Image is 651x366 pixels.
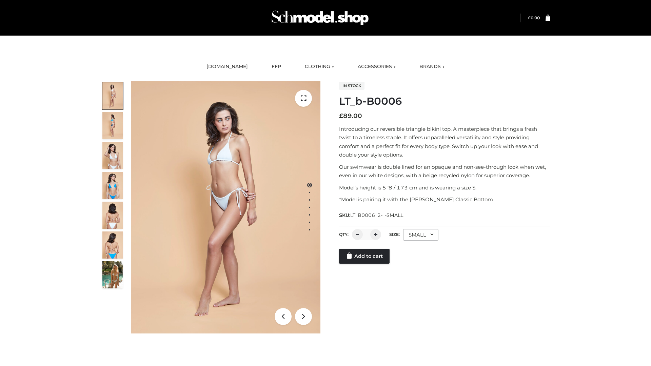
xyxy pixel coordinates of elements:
img: ArielClassicBikiniTop_CloudNine_AzureSky_OW114ECO_7-scaled.jpg [102,202,123,229]
img: ArielClassicBikiniTop_CloudNine_AzureSky_OW114ECO_2-scaled.jpg [102,112,123,139]
img: Schmodel Admin 964 [269,4,371,31]
bdi: 0.00 [528,15,540,20]
img: ArielClassicBikiniTop_CloudNine_AzureSky_OW114ECO_4-scaled.jpg [102,172,123,199]
label: Size: [389,232,400,237]
a: CLOTHING [300,59,339,74]
a: £0.00 [528,15,540,20]
span: LT_B0006_2-_-SMALL [350,212,403,218]
bdi: 89.00 [339,112,362,120]
p: Model’s height is 5 ‘8 / 173 cm and is wearing a size S. [339,183,550,192]
a: FFP [267,59,286,74]
a: [DOMAIN_NAME] [201,59,253,74]
a: Add to cart [339,249,390,264]
a: ACCESSORIES [353,59,401,74]
h1: LT_b-B0006 [339,95,550,107]
img: ArielClassicBikiniTop_CloudNine_AzureSky_OW114ECO_1 [131,81,320,333]
a: BRANDS [414,59,450,74]
div: SMALL [403,229,438,241]
span: SKU: [339,211,404,219]
p: Our swimwear is double lined for an opaque and non-see-through look when wet, even in our white d... [339,163,550,180]
img: Arieltop_CloudNine_AzureSky2.jpg [102,261,123,288]
span: £ [339,112,343,120]
p: Introducing our reversible triangle bikini top. A masterpiece that brings a fresh twist to a time... [339,125,550,159]
img: ArielClassicBikiniTop_CloudNine_AzureSky_OW114ECO_3-scaled.jpg [102,142,123,169]
img: ArielClassicBikiniTop_CloudNine_AzureSky_OW114ECO_1-scaled.jpg [102,82,123,109]
label: QTY: [339,232,349,237]
img: ArielClassicBikiniTop_CloudNine_AzureSky_OW114ECO_8-scaled.jpg [102,231,123,259]
span: £ [528,15,531,20]
span: In stock [339,82,364,90]
p: *Model is pairing it with the [PERSON_NAME] Classic Bottom [339,195,550,204]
